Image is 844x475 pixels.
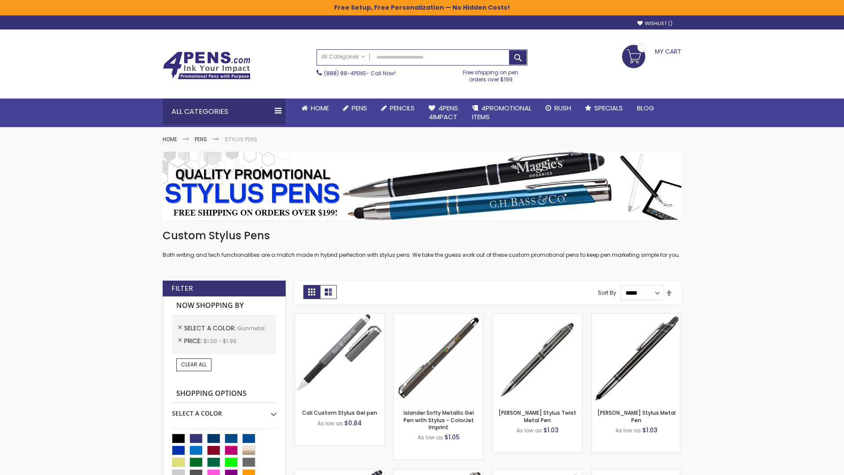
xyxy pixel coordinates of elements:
[390,103,415,113] span: Pencils
[429,103,458,121] span: 4Pens 4impact
[344,419,362,427] span: $0.84
[637,103,654,113] span: Blog
[317,50,370,64] a: All Categories
[472,103,531,121] span: 4PROMOTIONAL ITEMS
[324,69,366,77] a: (888) 88-4PENS
[163,152,681,220] img: Stylus Pens
[295,314,384,403] img: Cali Custom Stylus Gel pen-Gunmetal
[237,325,265,332] span: Gunmetal
[422,99,465,127] a: 4Pens4impact
[172,384,276,403] strong: Shopping Options
[454,66,528,83] div: Free shipping on pen orders over $199
[554,103,571,113] span: Rush
[184,336,204,345] span: Price
[394,314,483,403] img: Islander Softy Metallic Gel Pen with Stylus - ColorJet Imprint-Gunmetal
[352,103,367,113] span: Pens
[176,358,211,371] a: Clear All
[184,324,237,332] span: Select A Color
[172,296,276,315] strong: Now Shopping by
[163,99,286,125] div: All Categories
[465,99,538,127] a: 4PROMOTIONALITEMS
[163,229,681,243] h1: Custom Stylus Pens
[163,51,251,80] img: 4Pens Custom Pens and Promotional Products
[181,361,207,368] span: Clear All
[597,409,676,424] a: [PERSON_NAME] Stylus Metal Pen
[336,99,374,118] a: Pens
[204,337,236,345] span: $1.00 - $1.99
[163,229,681,259] div: Both writing and tech functionalities are a match made in hybrid perfection with stylus pens. We ...
[394,313,483,321] a: Islander Softy Metallic Gel Pen with Stylus - ColorJet Imprint-Gunmetal
[295,99,336,118] a: Home
[404,409,474,431] a: Islander Softy Metallic Gel Pen with Stylus - ColorJet Imprint
[637,20,673,27] a: Wishlist
[538,99,578,118] a: Rush
[493,314,582,403] img: Colter Stylus Twist Metal Pen-Gunmetal
[642,426,658,435] span: $1.03
[615,427,641,434] span: As low as
[374,99,422,118] a: Pencils
[493,313,582,321] a: Colter Stylus Twist Metal Pen-Gunmetal
[225,135,257,143] strong: Stylus Pens
[598,289,616,296] label: Sort By
[303,285,320,299] strong: Grid
[302,409,377,417] a: Cali Custom Stylus Gel pen
[578,99,630,118] a: Specials
[171,284,193,293] strong: Filter
[321,53,365,60] span: All Categories
[163,135,177,143] a: Home
[592,313,681,321] a: Olson Stylus Metal Pen-Gunmetal
[311,103,329,113] span: Home
[444,433,460,442] span: $1.05
[630,99,661,118] a: Blog
[324,69,396,77] span: - Call Now!
[195,135,207,143] a: Pens
[592,314,681,403] img: Olson Stylus Metal Pen-Gunmetal
[543,426,559,435] span: $1.03
[172,403,276,418] div: Select A Color
[498,409,576,424] a: [PERSON_NAME] Stylus Twist Metal Pen
[517,427,542,434] span: As low as
[317,420,343,427] span: As low as
[594,103,623,113] span: Specials
[295,313,384,321] a: Cali Custom Stylus Gel pen-Gunmetal
[418,434,443,441] span: As low as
